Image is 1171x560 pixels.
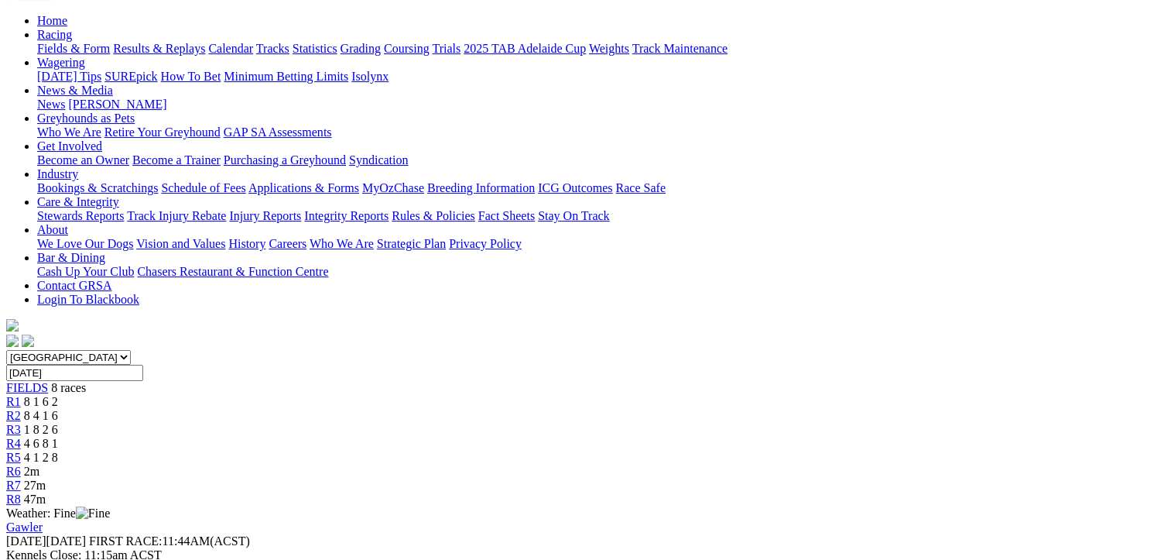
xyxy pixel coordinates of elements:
a: Fields & Form [37,42,110,55]
a: Rules & Policies [392,209,475,222]
input: Select date [6,365,143,381]
span: 47m [24,493,46,506]
span: [DATE] [6,534,46,548]
a: Results & Replays [113,42,205,55]
a: Login To Blackbook [37,293,139,306]
a: About [37,223,68,236]
a: R3 [6,423,21,436]
a: Integrity Reports [304,209,389,222]
div: Racing [37,42,1165,56]
a: Statistics [293,42,337,55]
a: Cash Up Your Club [37,265,134,278]
a: Applications & Forms [248,181,359,194]
a: Breeding Information [427,181,535,194]
span: [DATE] [6,534,86,548]
a: Home [37,14,67,27]
a: [PERSON_NAME] [68,98,166,111]
span: FIRST RACE: [89,534,162,548]
span: Weather: Fine [6,507,110,520]
a: Race Safe [615,181,665,194]
div: Industry [37,181,1165,195]
a: Bar & Dining [37,251,105,264]
a: R6 [6,465,21,478]
a: We Love Our Dogs [37,237,133,250]
a: FIELDS [6,381,48,394]
div: Get Involved [37,153,1165,167]
a: Careers [269,237,306,250]
span: 11:44AM(ACST) [89,534,250,548]
div: News & Media [37,98,1165,112]
a: ICG Outcomes [538,181,612,194]
a: MyOzChase [362,181,424,194]
span: 8 4 1 6 [24,409,58,422]
a: Get Involved [37,139,102,153]
a: Racing [37,28,72,41]
a: Chasers Restaurant & Function Centre [137,265,328,278]
a: Schedule of Fees [161,181,245,194]
a: Privacy Policy [449,237,522,250]
a: GAP SA Assessments [224,125,332,139]
a: Gawler [6,520,43,534]
a: Vision and Values [136,237,225,250]
a: News & Media [37,84,113,97]
img: Fine [76,507,110,520]
a: 2025 TAB Adelaide Cup [464,42,586,55]
a: How To Bet [161,70,221,83]
a: R4 [6,437,21,450]
a: Calendar [208,42,253,55]
a: Coursing [384,42,430,55]
a: History [228,237,265,250]
img: facebook.svg [6,335,19,347]
a: Weights [589,42,629,55]
a: Purchasing a Greyhound [224,153,346,167]
span: 1 8 2 6 [24,423,58,436]
div: Care & Integrity [37,209,1165,223]
img: twitter.svg [22,335,34,347]
span: 4 1 2 8 [24,451,58,464]
span: 27m [24,479,46,492]
a: Become an Owner [37,153,129,167]
a: Minimum Betting Limits [224,70,348,83]
img: logo-grsa-white.png [6,319,19,332]
a: Trials [432,42,461,55]
a: Injury Reports [229,209,301,222]
span: 4 6 8 1 [24,437,58,450]
a: Care & Integrity [37,195,119,208]
a: Wagering [37,56,85,69]
a: R8 [6,493,21,506]
div: Bar & Dining [37,265,1165,279]
div: Wagering [37,70,1165,84]
a: News [37,98,65,111]
a: Who We Are [310,237,374,250]
a: Strategic Plan [377,237,446,250]
a: Tracks [256,42,289,55]
a: Track Maintenance [632,42,728,55]
a: SUREpick [104,70,157,83]
a: [DATE] Tips [37,70,101,83]
div: About [37,237,1165,251]
span: 2m [24,465,39,478]
a: R5 [6,451,21,464]
a: Syndication [349,153,408,167]
a: Industry [37,167,78,180]
a: Contact GRSA [37,279,111,292]
a: R7 [6,479,21,492]
a: Track Injury Rebate [127,209,226,222]
a: Isolynx [351,70,389,83]
a: Grading [341,42,381,55]
a: R2 [6,409,21,422]
span: 8 1 6 2 [24,395,58,408]
a: Fact Sheets [478,209,535,222]
a: Become a Trainer [132,153,221,167]
a: R1 [6,395,21,408]
span: 8 races [51,381,86,394]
